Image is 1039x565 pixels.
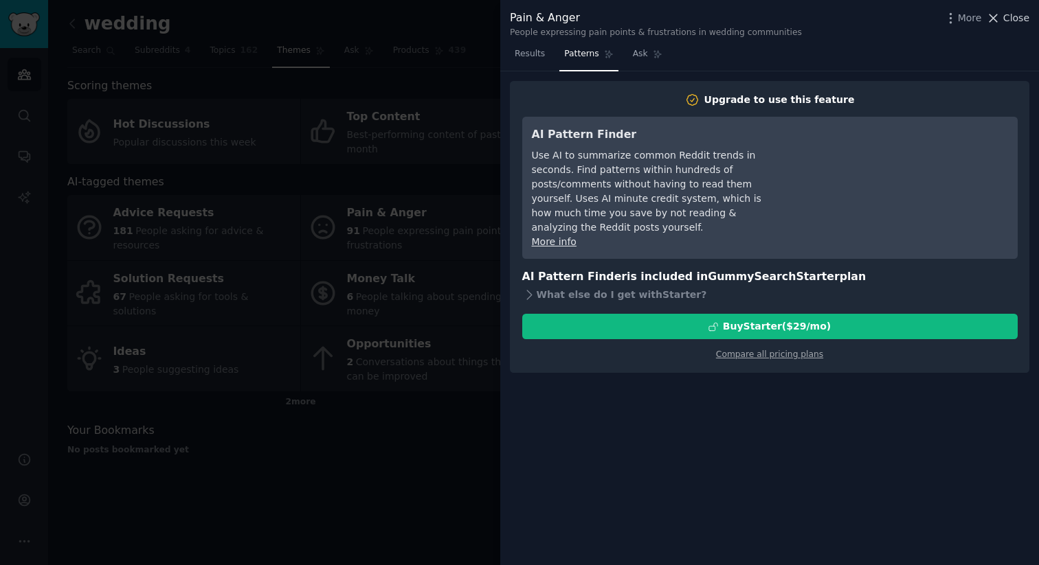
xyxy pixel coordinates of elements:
[716,349,823,359] a: Compare all pricing plans
[1003,11,1029,25] span: Close
[559,43,618,71] a: Patterns
[564,48,599,60] span: Patterns
[986,11,1029,25] button: Close
[532,126,783,143] h3: AI Pattern Finder
[802,126,1008,229] iframe: YouTube video player
[723,319,831,334] div: Buy Starter ($ 29 /mo )
[708,270,839,283] span: GummySearch Starter
[510,43,550,71] a: Results
[633,48,648,60] span: Ask
[943,11,982,25] button: More
[522,268,1018,286] h3: AI Pattern Finder is included in plan
[510,27,802,39] div: People expressing pain points & frustrations in wedding communities
[958,11,982,25] span: More
[704,93,855,107] div: Upgrade to use this feature
[628,43,667,71] a: Ask
[522,314,1018,339] button: BuyStarter($29/mo)
[515,48,545,60] span: Results
[522,285,1018,304] div: What else do I get with Starter ?
[510,10,802,27] div: Pain & Anger
[532,148,783,235] div: Use AI to summarize common Reddit trends in seconds. Find patterns within hundreds of posts/comme...
[532,236,577,247] a: More info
